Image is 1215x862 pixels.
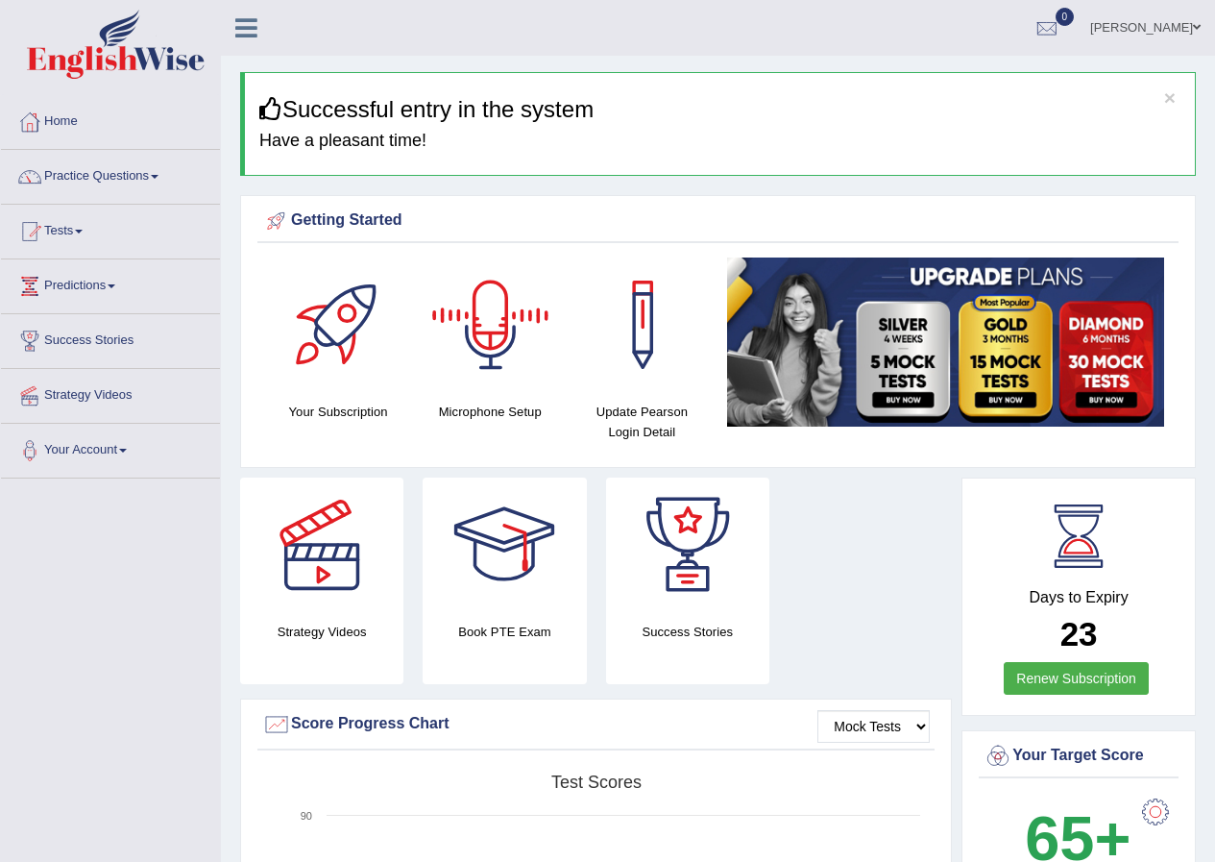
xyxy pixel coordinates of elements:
[272,402,404,422] h4: Your Subscription
[1,314,220,362] a: Success Stories
[301,810,312,822] text: 90
[606,622,769,642] h4: Success Stories
[262,207,1174,235] div: Getting Started
[423,622,586,642] h4: Book PTE Exam
[1,424,220,472] a: Your Account
[575,402,708,442] h4: Update Pearson Login Detail
[1060,615,1098,653] b: 23
[259,132,1180,151] h4: Have a pleasant time!
[1,259,220,308] a: Predictions
[262,710,930,739] div: Score Progress Chart
[1056,8,1075,26] span: 0
[984,589,1174,606] h4: Days to Expiry
[551,773,642,792] tspan: Test scores
[424,402,556,422] h4: Microphone Setup
[1,95,220,143] a: Home
[727,258,1164,427] img: small5.jpg
[259,97,1180,122] h3: Successful entry in the system
[1,369,220,417] a: Strategy Videos
[1,205,220,253] a: Tests
[1,150,220,198] a: Practice Questions
[1164,87,1176,108] button: ×
[984,742,1174,771] div: Your Target Score
[240,622,403,642] h4: Strategy Videos
[1004,662,1149,695] a: Renew Subscription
